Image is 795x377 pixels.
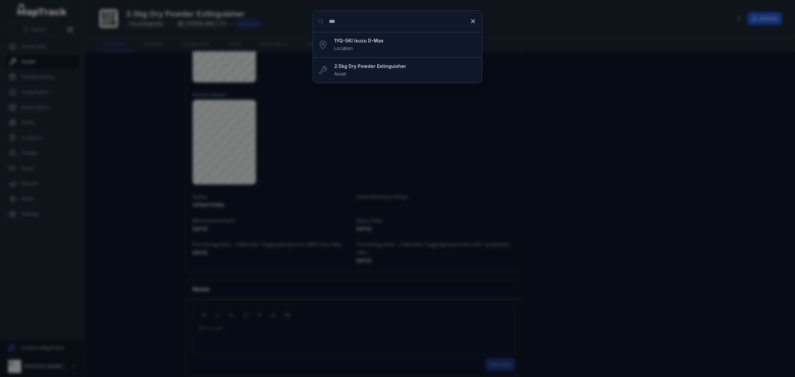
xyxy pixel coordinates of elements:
strong: 2.5kg Dry Powder Extinguisher [334,63,477,70]
span: Asset [334,71,346,77]
a: 1YQ-5KI Isuzu D-MaxLocation [334,37,477,52]
a: 2.5kg Dry Powder ExtinguisherAsset [334,63,477,78]
span: Location [334,45,353,51]
strong: 1YQ-5KI Isuzu D-Max [334,37,477,44]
